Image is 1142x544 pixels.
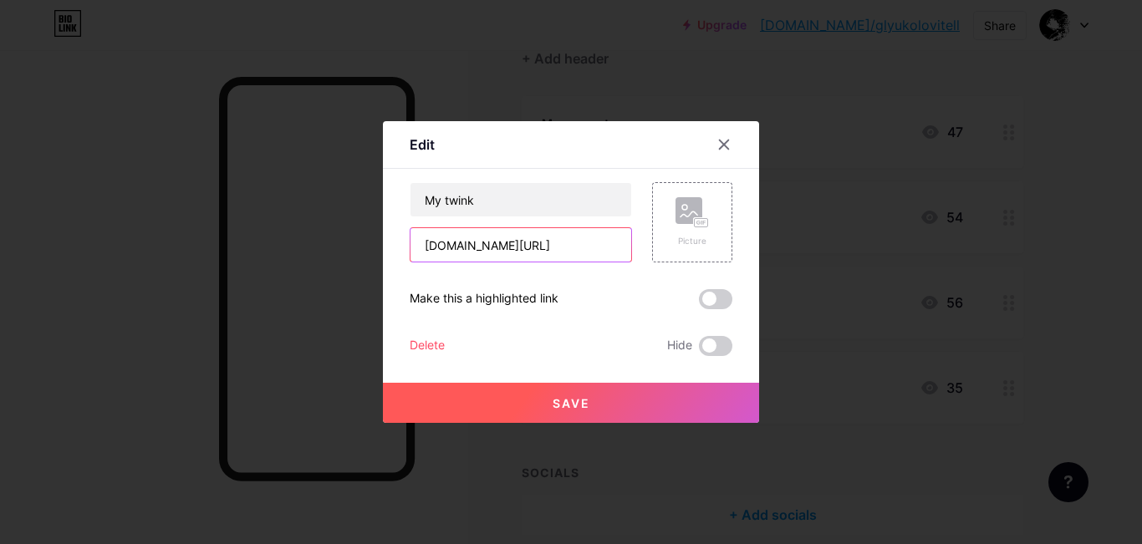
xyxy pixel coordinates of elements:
[667,336,692,356] span: Hide
[676,235,709,247] div: Picture
[383,383,759,423] button: Save
[553,396,590,410] span: Save
[410,289,558,309] div: Make this a highlighted link
[410,183,631,216] input: Title
[410,336,445,356] div: Delete
[410,228,631,262] input: URL
[410,135,435,155] div: Edit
